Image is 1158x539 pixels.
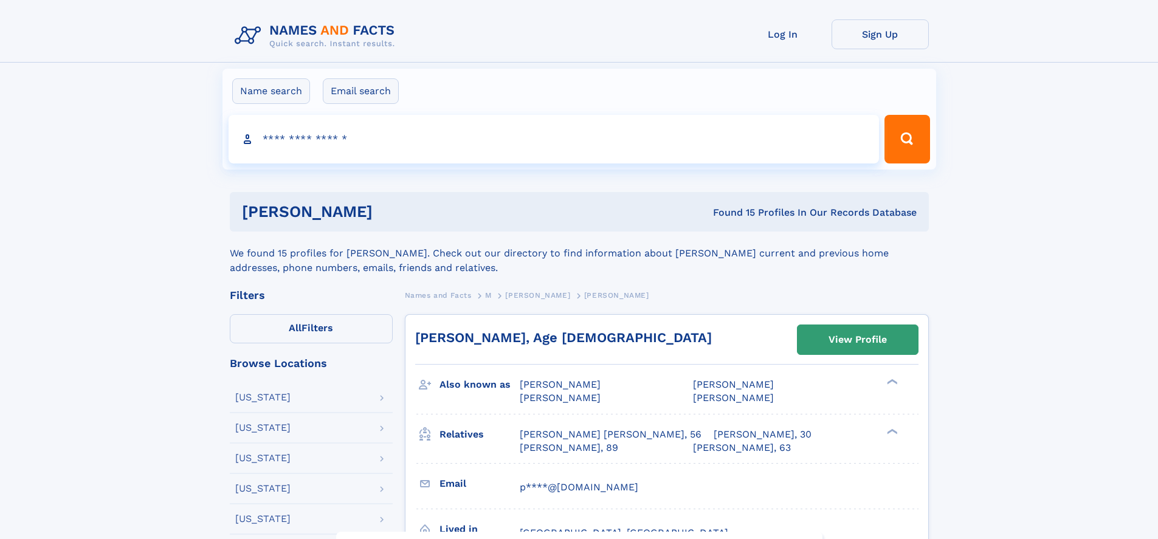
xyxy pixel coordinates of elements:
[230,358,393,369] div: Browse Locations
[232,78,310,104] label: Name search
[230,19,405,52] img: Logo Names and Facts
[798,325,918,354] a: View Profile
[884,427,898,435] div: ❯
[230,232,929,275] div: We found 15 profiles for [PERSON_NAME]. Check out our directory to find information about [PERSON...
[714,428,812,441] a: [PERSON_NAME], 30
[505,291,570,300] span: [PERSON_NAME]
[520,428,701,441] a: [PERSON_NAME] [PERSON_NAME], 56
[439,473,520,494] h3: Email
[235,393,291,402] div: [US_STATE]
[323,78,399,104] label: Email search
[693,392,774,403] span: [PERSON_NAME]
[584,291,649,300] span: [PERSON_NAME]
[693,379,774,390] span: [PERSON_NAME]
[235,514,291,524] div: [US_STATE]
[230,314,393,343] label: Filters
[485,291,492,300] span: M
[520,527,728,538] span: [GEOGRAPHIC_DATA], [GEOGRAPHIC_DATA]
[439,374,520,395] h3: Also known as
[230,290,393,301] div: Filters
[229,115,880,163] input: search input
[405,287,472,303] a: Names and Facts
[235,453,291,463] div: [US_STATE]
[543,206,917,219] div: Found 15 Profiles In Our Records Database
[505,287,570,303] a: [PERSON_NAME]
[520,392,601,403] span: [PERSON_NAME]
[485,287,492,303] a: M
[693,441,791,455] a: [PERSON_NAME], 63
[520,379,601,390] span: [PERSON_NAME]
[520,441,618,455] a: [PERSON_NAME], 89
[829,326,887,354] div: View Profile
[235,423,291,433] div: [US_STATE]
[884,115,929,163] button: Search Button
[415,330,712,345] a: [PERSON_NAME], Age [DEMOGRAPHIC_DATA]
[235,484,291,493] div: [US_STATE]
[289,322,302,334] span: All
[242,204,543,219] h1: [PERSON_NAME]
[832,19,929,49] a: Sign Up
[439,424,520,445] h3: Relatives
[734,19,832,49] a: Log In
[884,378,898,386] div: ❯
